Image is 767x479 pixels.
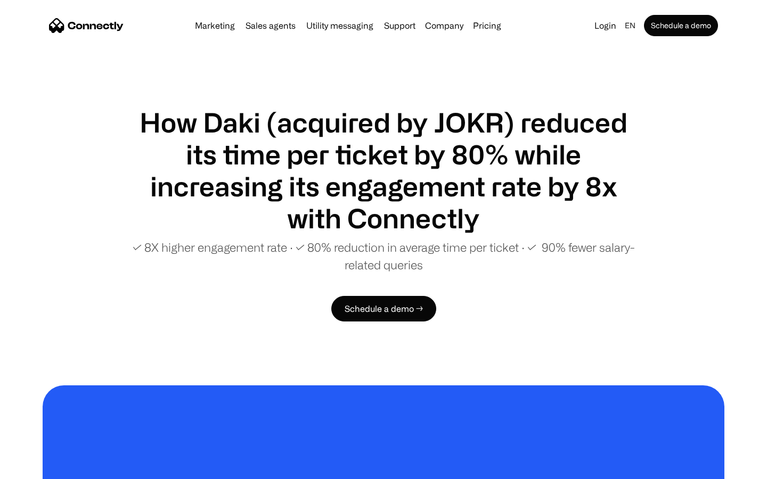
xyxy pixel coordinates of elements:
[590,18,621,33] a: Login
[21,460,64,475] ul: Language list
[331,296,436,321] a: Schedule a demo →
[425,18,463,33] div: Company
[11,459,64,475] aside: Language selected: English
[380,21,420,30] a: Support
[191,21,239,30] a: Marketing
[241,21,300,30] a: Sales agents
[625,18,635,33] div: en
[128,106,639,234] h1: How Daki (acquired by JOKR) reduced its time per ticket by 80% while increasing its engagement ra...
[644,15,718,36] a: Schedule a demo
[469,21,505,30] a: Pricing
[302,21,378,30] a: Utility messaging
[128,238,639,274] p: ✓ 8X higher engagement rate ∙ ✓ 80% reduction in average time per ticket ∙ ✓ 90% fewer salary-rel...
